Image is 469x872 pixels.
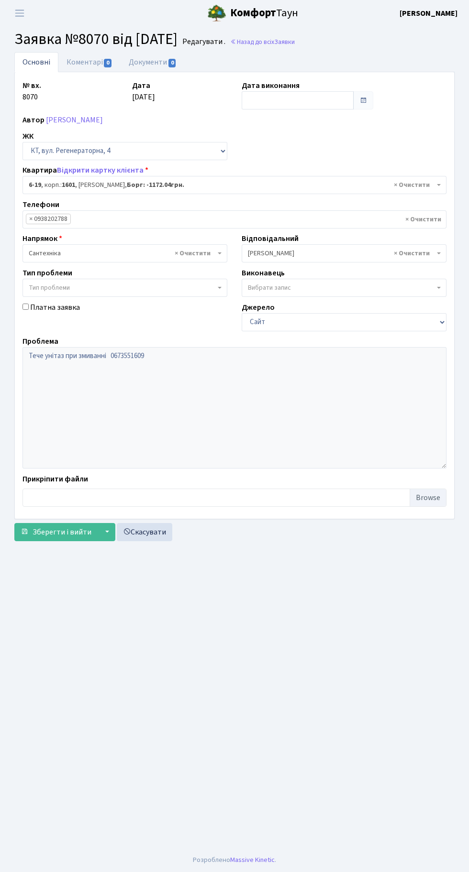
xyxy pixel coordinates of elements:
[22,199,59,210] label: Телефони
[168,59,176,67] span: 0
[175,249,211,258] span: Видалити всі елементи
[14,523,98,541] button: Зберегти і вийти
[8,5,32,21] button: Переключити навігацію
[274,37,295,46] span: Заявки
[22,131,33,142] label: ЖК
[22,164,148,176] label: Квартира
[230,37,295,46] a: Назад до всіхЗаявки
[14,52,58,72] a: Основні
[180,37,225,46] small: Редагувати .
[121,52,185,72] a: Документи
[57,165,144,175] a: Відкрити картку клієнта
[394,180,430,190] span: Видалити всі елементи
[26,214,71,224] li: 0938202788
[22,267,72,279] label: Тип проблеми
[230,5,298,22] span: Таун
[242,233,299,244] label: Відповідальний
[29,214,33,224] span: ×
[29,180,41,190] b: 6-19
[29,249,215,258] span: Сантехніка
[207,4,226,23] img: logo.png
[29,180,435,190] span: <b>6-19</b>, корп.: <b>1601</b>, Щудро Ірина Олександрівна, <b>Борг: -1172.04грн.</b>
[405,215,441,224] span: Видалити всі елементи
[22,80,41,91] label: № вх.
[242,302,275,313] label: Джерело
[125,80,234,109] div: [DATE]
[22,473,88,485] label: Прикріпити файли
[33,527,91,537] span: Зберегти і вийти
[242,80,300,91] label: Дата виконання
[15,80,125,109] div: 8070
[242,267,285,279] label: Виконавець
[193,855,276,865] div: Розроблено .
[104,59,112,67] span: 0
[58,52,121,72] a: Коментарі
[127,180,184,190] b: Борг: -1172.04грн.
[22,244,227,262] span: Сантехніка
[132,80,150,91] label: Дата
[248,249,435,258] span: Тихонов М.М.
[230,855,275,865] a: Massive Kinetic
[30,302,80,313] label: Платна заявка
[394,249,430,258] span: Видалити всі елементи
[22,233,62,244] label: Напрямок
[230,5,276,21] b: Комфорт
[22,347,447,469] textarea: Тече унітаз при змиванні 0673551609
[22,336,58,347] label: Проблема
[22,114,45,126] label: Автор
[400,8,458,19] a: [PERSON_NAME]
[22,176,447,194] span: <b>6-19</b>, корп.: <b>1601</b>, Щудро Ірина Олександрівна, <b>Борг: -1172.04грн.</b>
[14,28,178,50] span: Заявка №8070 від [DATE]
[46,115,103,125] a: [PERSON_NAME]
[117,523,172,541] a: Скасувати
[29,283,70,293] span: Тип проблеми
[62,180,75,190] b: 1601
[242,244,447,262] span: Тихонов М.М.
[248,283,291,293] span: Вибрати запис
